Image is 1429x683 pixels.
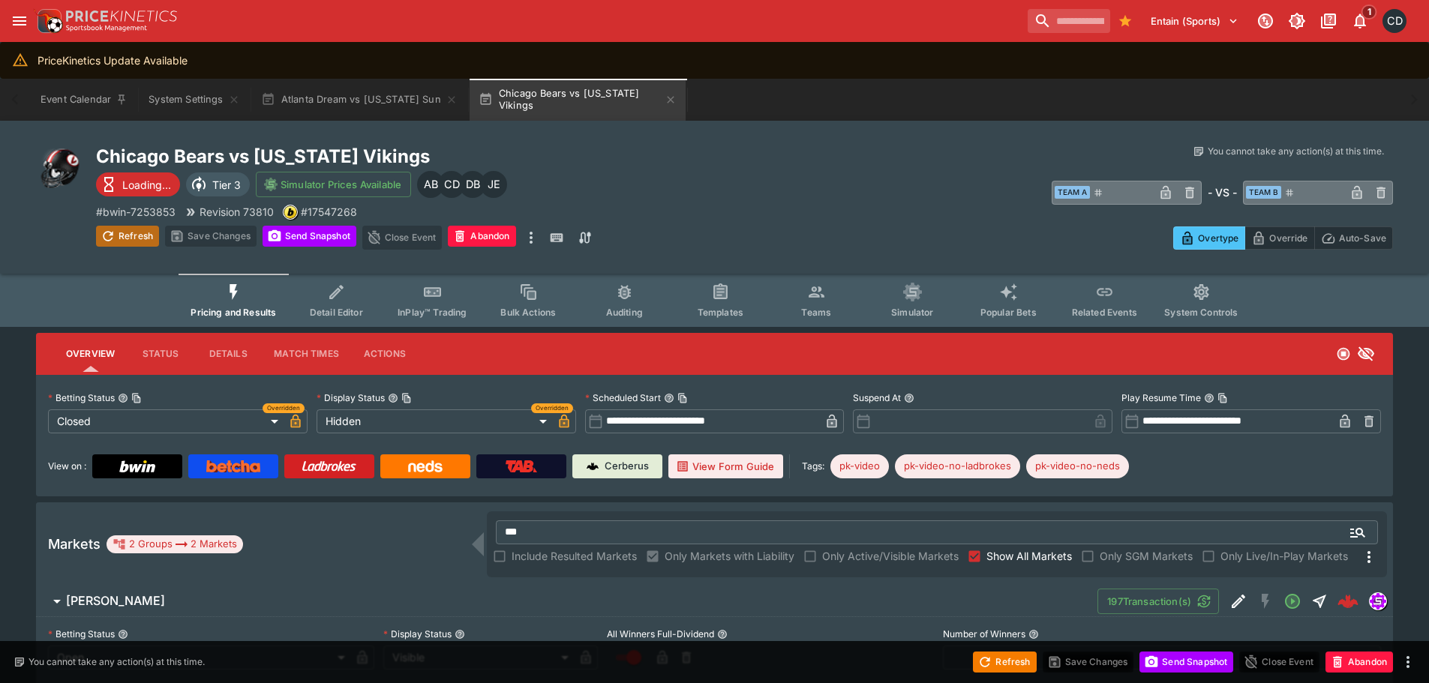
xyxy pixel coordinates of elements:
[438,171,465,198] div: Cameron Duffy
[1072,307,1137,318] span: Related Events
[417,171,444,198] div: Alex Bothe
[891,307,933,318] span: Simulator
[1217,393,1228,403] button: Copy To Clipboard
[448,228,515,243] span: Mark an event as closed and abandoned.
[36,586,1097,616] button: [PERSON_NAME]
[572,454,662,478] a: Cerberus
[194,336,262,372] button: Details
[48,409,284,433] div: Closed
[895,459,1020,474] span: pk-video-no-ladbrokes
[262,336,351,372] button: Match Times
[310,307,363,318] span: Detail Editor
[1142,9,1247,33] button: Select Tenant
[38,46,188,74] div: PriceKinetics Update Available
[263,226,356,247] button: Send Snapshot
[665,548,794,564] span: Only Markets with Liability
[1244,226,1314,250] button: Override
[1283,592,1301,610] svg: Open
[1220,548,1348,564] span: Only Live/In-Play Markets
[113,535,237,553] div: 2 Groups 2 Markets
[267,403,300,413] span: Overridden
[677,393,688,403] button: Copy To Clipboard
[522,226,540,250] button: more
[801,307,831,318] span: Teams
[605,459,649,474] p: Cerberus
[822,548,959,564] span: Only Active/Visible Markets
[1113,9,1137,33] button: Bookmarks
[1100,548,1193,564] span: Only SGM Markets
[29,655,205,669] p: You cannot take any action(s) at this time.
[191,307,276,318] span: Pricing and Results
[1337,591,1358,612] div: 1e8fd30c-ff2e-47d5-a442-b1bbb21a6250
[1333,586,1363,616] a: 1e8fd30c-ff2e-47d5-a442-b1bbb21a6250
[470,79,686,121] button: Chicago Bears vs [US_STATE] Vikings
[1121,391,1201,404] p: Play Resume Time
[459,171,486,198] div: Daniel Beswick
[1360,548,1378,566] svg: More
[398,307,467,318] span: InPlay™ Trading
[32,79,137,121] button: Event Calendar
[1339,230,1386,246] p: Auto-Save
[1173,226,1393,250] div: Start From
[1208,184,1237,200] h6: - VS -
[118,393,128,403] button: Betting StatusCopy To Clipboard
[698,307,743,318] span: Templates
[48,454,86,478] label: View on :
[66,593,165,609] h6: [PERSON_NAME]
[408,460,442,472] img: Neds
[1028,629,1039,640] button: Number of Winners
[1336,346,1351,361] svg: Closed
[1283,7,1310,34] button: Toggle light/dark mode
[1399,653,1417,671] button: more
[1252,588,1279,615] button: SGM Disabled
[895,454,1020,478] div: Betting Target: cerberus
[131,393,142,403] button: Copy To Clipboard
[1269,230,1307,246] p: Override
[301,204,357,220] p: Copy To Clipboard
[480,171,507,198] div: James Edlin
[455,629,465,640] button: Display Status
[1357,345,1375,363] svg: Hidden
[606,307,643,318] span: Auditing
[1164,307,1238,318] span: System Controls
[973,652,1036,673] button: Refresh
[1337,591,1358,612] img: logo-cerberus--red.svg
[302,460,356,472] img: Ladbrokes
[585,391,661,404] p: Scheduled Start
[668,454,783,478] button: View Form Guide
[317,391,385,404] p: Display Status
[96,226,159,247] button: Refresh
[66,10,177,22] img: PriceKinetics
[388,393,398,403] button: Display StatusCopy To Clipboard
[802,454,824,478] label: Tags:
[48,628,115,640] p: Betting Status
[1361,4,1377,19] span: 1
[1306,588,1333,615] button: Straight
[140,79,248,121] button: System Settings
[6,7,33,34] button: open drawer
[943,628,1025,640] p: Number of Winners
[212,177,241,193] p: Tier 3
[506,460,537,472] img: TabNZ
[383,628,452,640] p: Display Status
[1246,186,1281,199] span: Team B
[1325,653,1393,668] span: Mark an event as closed and abandoned.
[66,25,147,31] img: Sportsbook Management
[1314,226,1393,250] button: Auto-Save
[118,629,128,640] button: Betting Status
[1378,4,1411,37] button: Cameron Duffy
[48,391,115,404] p: Betting Status
[512,548,637,564] span: Include Resulted Markets
[1097,589,1219,614] button: 197Transaction(s)
[1198,230,1238,246] p: Overtype
[54,336,127,372] button: Overview
[1139,652,1233,673] button: Send Snapshot
[48,535,101,553] h5: Markets
[1279,588,1306,615] button: Open
[127,336,194,372] button: Status
[1315,7,1342,34] button: Documentation
[1055,186,1090,199] span: Team A
[853,391,901,404] p: Suspend At
[1370,593,1386,610] img: simulator
[252,79,467,121] button: Atlanta Dream vs [US_STATE] Sun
